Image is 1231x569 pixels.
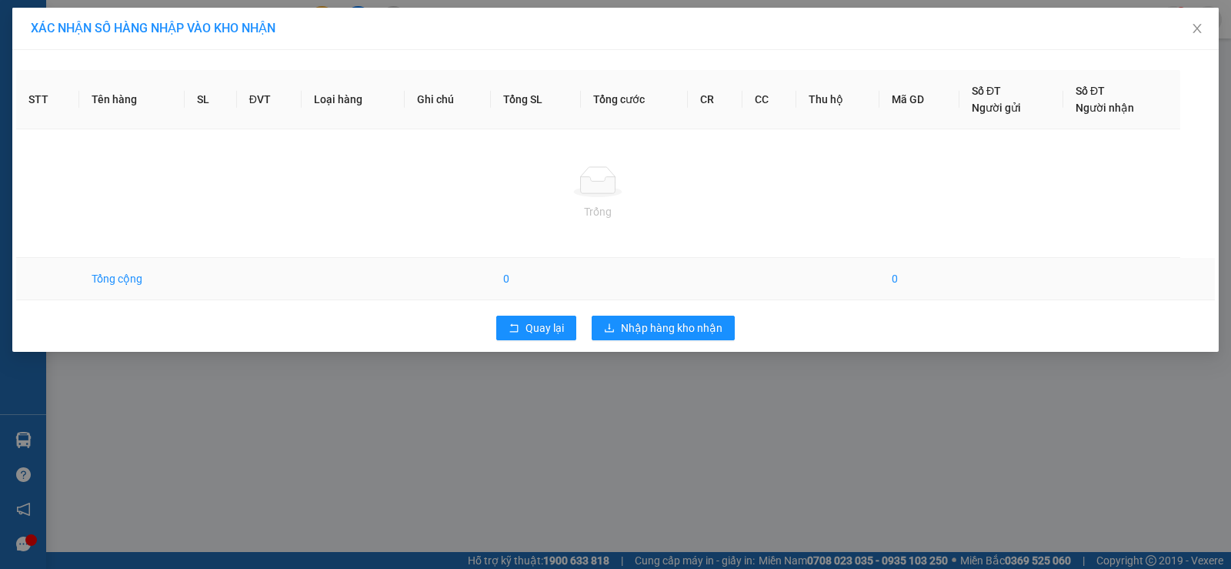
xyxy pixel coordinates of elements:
[879,70,959,129] th: Mã GD
[302,70,405,129] th: Loại hàng
[525,320,564,336] span: Quay lại
[1076,102,1134,114] span: Người nhận
[581,70,688,129] th: Tổng cước
[604,323,615,335] span: download
[31,21,275,35] span: XÁC NHẬN SỐ HÀNG NHẬP VÀO KHO NHẬN
[879,258,959,300] td: 0
[16,70,79,129] th: STT
[28,203,1168,220] div: Trống
[796,70,879,129] th: Thu hộ
[496,316,576,340] button: rollbackQuay lại
[688,70,742,129] th: CR
[491,70,581,129] th: Tổng SL
[1176,8,1219,51] button: Close
[621,320,722,336] span: Nhập hàng kho nhận
[972,85,1001,97] span: Số ĐT
[509,323,519,335] span: rollback
[1191,22,1203,35] span: close
[592,316,735,340] button: downloadNhập hàng kho nhận
[972,102,1021,114] span: Người gửi
[742,70,796,129] th: CC
[79,258,185,300] td: Tổng cộng
[79,70,185,129] th: Tên hàng
[1076,85,1105,97] span: Số ĐT
[405,70,491,129] th: Ghi chú
[491,258,581,300] td: 0
[237,70,302,129] th: ĐVT
[185,70,236,129] th: SL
